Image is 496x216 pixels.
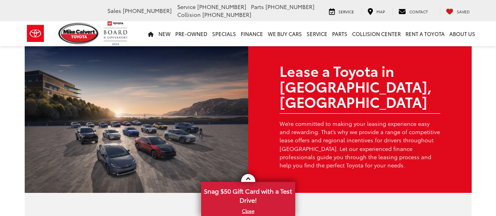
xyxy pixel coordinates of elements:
[304,21,330,46] a: Service
[350,21,403,46] a: Collision Center
[238,21,265,46] a: Finance
[362,7,391,15] a: Map
[280,63,440,109] h1: Lease a Toyota in [GEOGRAPHIC_DATA], [GEOGRAPHIC_DATA]
[323,7,360,15] a: Service
[392,7,434,15] a: Contact
[177,11,201,18] span: Collision
[447,21,478,46] a: About Us
[251,3,264,11] span: Parts
[145,21,156,46] a: Home
[457,9,470,15] span: Saved
[280,120,440,170] p: We’re committed to making your leasing experience easy and rewarding. That’s why we provide a ran...
[330,21,350,46] a: Parts
[376,9,385,15] span: Map
[107,7,121,15] span: Sales
[265,3,314,11] span: [PHONE_NUMBER]
[123,7,172,15] span: [PHONE_NUMBER]
[58,23,100,44] img: Mike Calvert Toyota
[403,21,447,46] a: Rent a Toyota
[338,9,354,15] span: Service
[202,183,294,207] span: Snag $50 Gift Card with a Test Drive!
[409,9,428,15] span: Contact
[21,21,50,46] img: Toyota
[440,7,476,15] a: My Saved Vehicles
[265,21,304,46] a: WE BUY CARS
[156,21,173,46] a: New
[210,21,238,46] a: Specials
[173,21,210,46] a: Pre-Owned
[202,11,251,18] span: [PHONE_NUMBER]
[197,3,246,11] span: [PHONE_NUMBER]
[177,3,196,11] span: Service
